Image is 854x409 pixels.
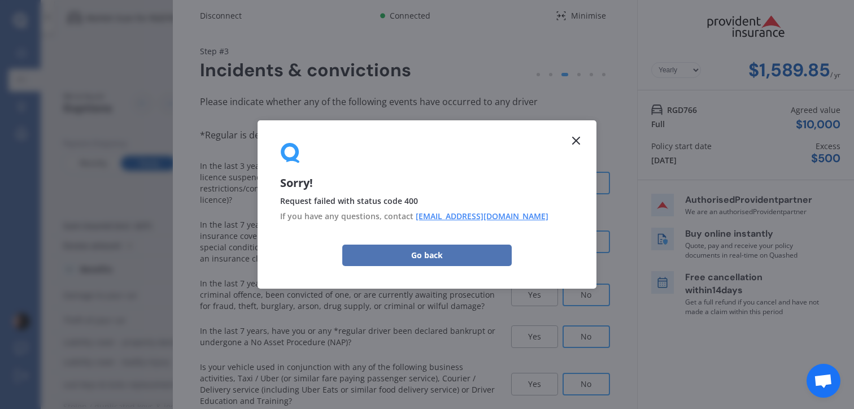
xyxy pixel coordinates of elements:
[342,245,512,266] button: Go back
[280,211,574,222] div: If you have any questions, contact
[280,195,574,207] div: Request failed with status code 400
[807,364,840,398] a: Open chat
[416,211,548,221] a: [EMAIL_ADDRESS][DOMAIN_NAME]
[280,175,574,191] div: Sorry!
